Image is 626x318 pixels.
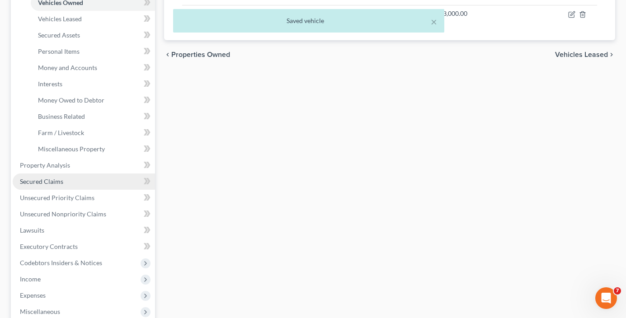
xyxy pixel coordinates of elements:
a: Money and Accounts [31,60,155,76]
span: Lawsuits [20,226,44,234]
td: $0.00 [374,5,432,22]
td: 2022 Tesla [182,5,267,22]
a: Property Analysis [13,157,155,173]
a: Executory Contracts [13,238,155,255]
span: Codebtors Insiders & Notices [20,259,102,267]
span: Secured Assets [38,31,80,39]
span: Money and Accounts [38,64,97,71]
span: Secured Claims [20,178,63,185]
span: Unsecured Priority Claims [20,194,94,201]
span: Miscellaneous [20,308,60,315]
iframe: Intercom live chat [595,287,617,309]
a: Business Related [31,108,155,125]
a: Secured Claims [13,173,155,190]
button: × [431,16,437,27]
a: Unsecured Priority Claims [13,190,155,206]
td: $3,000.00 [432,5,528,22]
button: Vehicles Leased chevron_right [555,51,615,58]
span: Interests [38,80,62,88]
a: Personal Items [31,43,155,60]
i: chevron_left [164,51,171,58]
span: Income [20,275,41,283]
i: chevron_right [608,51,615,58]
div: Saved vehicle [180,16,437,25]
a: Miscellaneous Property [31,141,155,157]
span: Farm / Livestock [38,129,84,136]
span: Property Analysis [20,161,70,169]
span: Personal Items [38,47,80,55]
span: Expenses [20,291,46,299]
span: Vehicles Leased [555,51,608,58]
button: chevron_left Properties Owned [164,51,230,58]
span: 7 [614,287,621,295]
span: Business Related [38,112,85,120]
a: Interests [31,76,155,92]
span: Unsecured Nonpriority Claims [20,210,106,218]
span: Executory Contracts [20,243,78,250]
td: $0.00 [267,5,374,22]
span: Money Owed to Debtor [38,96,104,104]
a: Farm / Livestock [31,125,155,141]
a: Money Owed to Debtor [31,92,155,108]
span: Miscellaneous Property [38,145,105,153]
a: Unsecured Nonpriority Claims [13,206,155,222]
span: Properties Owned [171,51,230,58]
a: Lawsuits [13,222,155,238]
